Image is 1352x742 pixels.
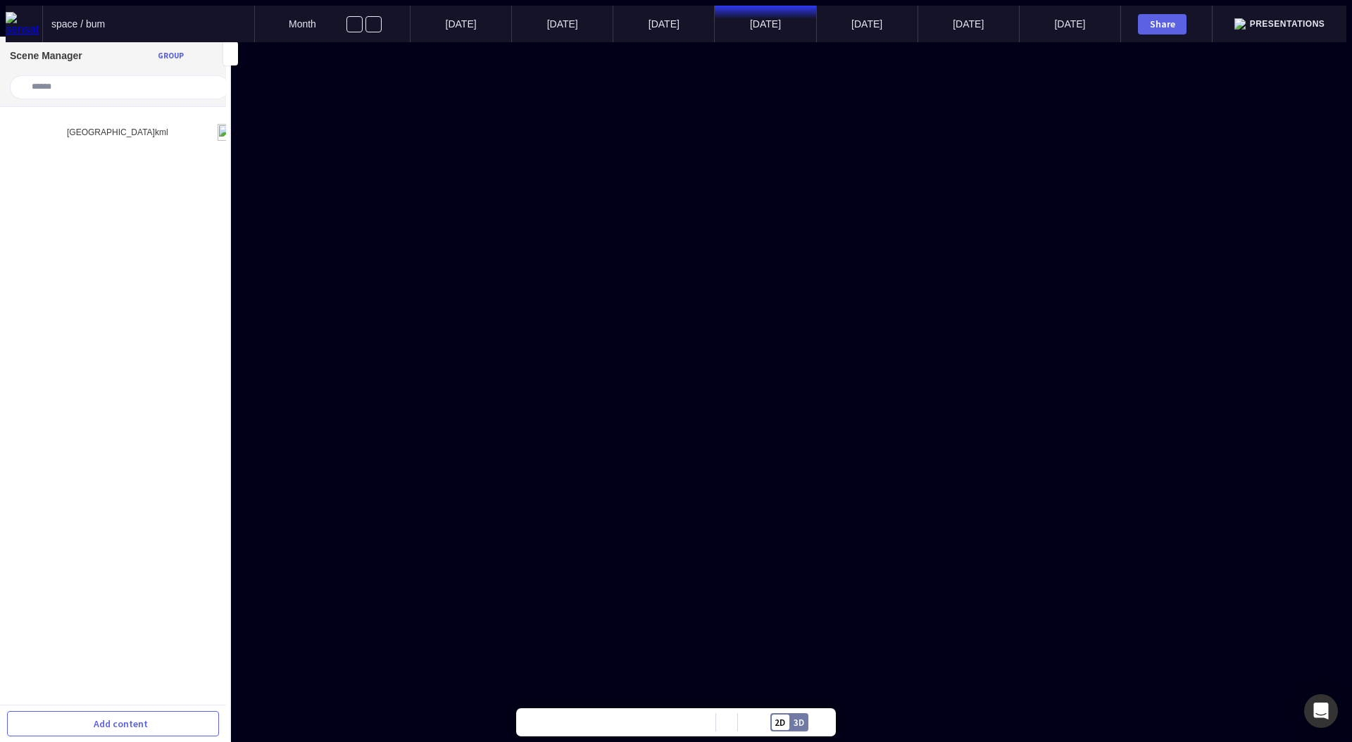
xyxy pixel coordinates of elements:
[1138,14,1187,34] button: Share
[613,6,714,42] mapp-timeline-period: [DATE]
[1234,18,1246,30] img: presentation.svg
[1304,694,1338,728] div: Open Intercom Messenger
[1019,6,1120,42] mapp-timeline-period: [DATE]
[918,6,1019,42] mapp-timeline-period: [DATE]
[6,12,42,36] img: sensat
[410,6,511,42] mapp-timeline-period: [DATE]
[511,6,613,42] mapp-timeline-period: [DATE]
[714,6,815,42] mapp-timeline-period: [DATE]
[1250,19,1325,29] span: Presentations
[1144,19,1180,29] div: Share
[816,6,918,42] mapp-timeline-period: [DATE]
[289,18,316,30] span: Month
[51,18,105,30] span: space / bum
